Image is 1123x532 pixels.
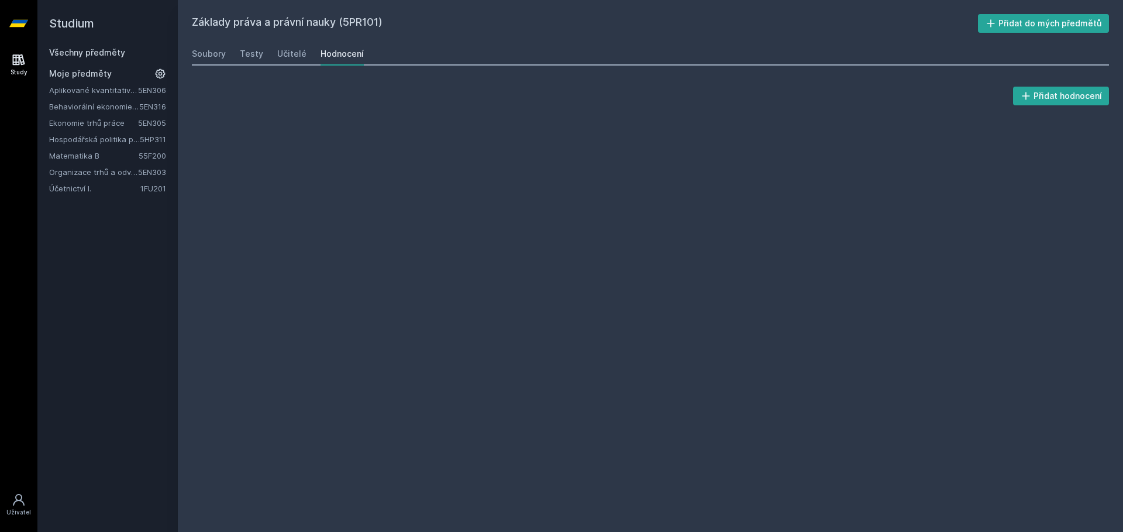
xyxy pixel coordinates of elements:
a: Organizace trhů a odvětví [49,166,138,178]
a: 1FU201 [140,184,166,193]
a: 5EN316 [139,102,166,111]
a: Study [2,47,35,83]
a: 5EN305 [138,118,166,128]
button: Přidat hodnocení [1013,87,1110,105]
h2: Základy práva a právní nauky (5PR101) [192,14,978,33]
a: Ekonomie trhů práce [49,117,138,129]
div: Study [11,68,27,77]
span: Moje předměty [49,68,112,80]
a: 55F200 [139,151,166,160]
a: 5EN306 [138,85,166,95]
div: Hodnocení [321,48,364,60]
div: Soubory [192,48,226,60]
div: Testy [240,48,263,60]
a: Účetnictví I. [49,183,140,194]
a: Uživatel [2,487,35,523]
a: Soubory [192,42,226,66]
a: Učitelé [277,42,306,66]
a: Hospodářská politika pro země bohaté na přírodní zdroje [49,133,140,145]
div: Uživatel [6,508,31,517]
a: 5HP311 [140,135,166,144]
a: Všechny předměty [49,47,125,57]
a: Behaviorální ekonomie a hospodářská politika [49,101,139,112]
a: 5EN303 [138,167,166,177]
div: Učitelé [277,48,306,60]
a: Matematika B [49,150,139,162]
a: Hodnocení [321,42,364,66]
a: Aplikované kvantitativní metody I [49,84,138,96]
a: Testy [240,42,263,66]
button: Přidat do mých předmětů [978,14,1110,33]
